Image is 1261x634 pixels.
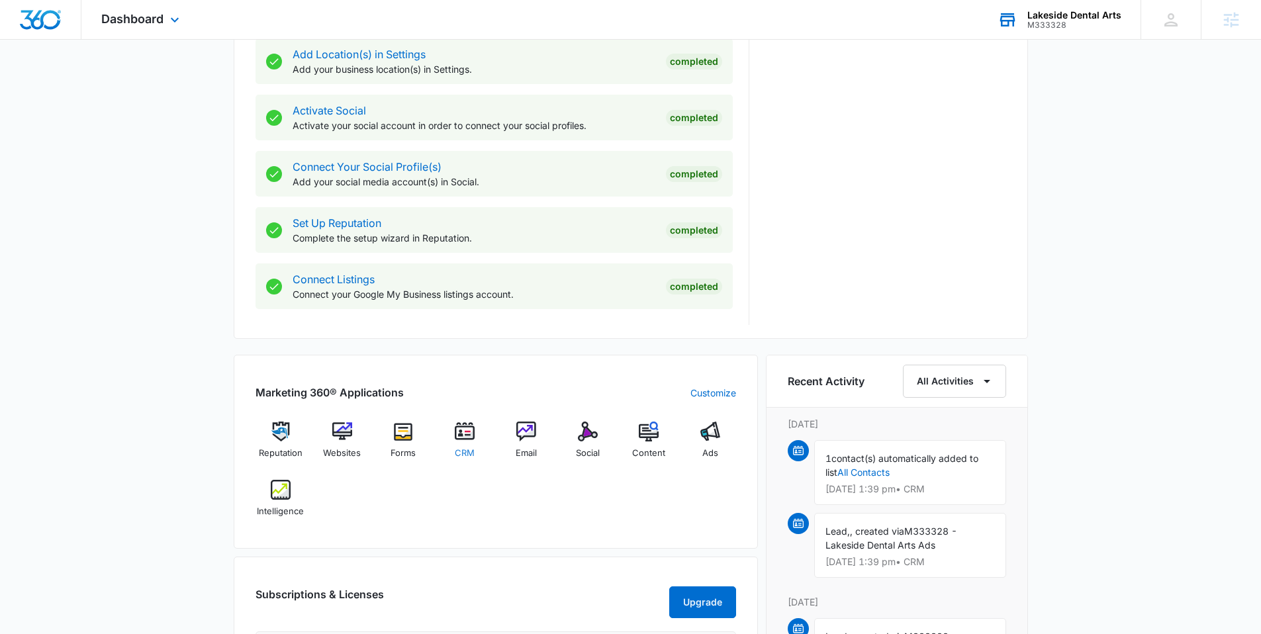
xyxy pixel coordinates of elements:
[516,447,537,460] span: Email
[666,110,722,126] div: Completed
[293,62,655,76] p: Add your business location(s) in Settings.
[257,505,304,518] span: Intelligence
[825,453,978,478] span: contact(s) automatically added to list
[666,279,722,294] div: Completed
[825,557,995,566] p: [DATE] 1:39 pm • CRM
[666,54,722,69] div: Completed
[825,453,831,464] span: 1
[293,175,655,189] p: Add your social media account(s) in Social.
[788,373,864,389] h6: Recent Activity
[391,447,416,460] span: Forms
[455,447,475,460] span: CRM
[293,231,655,245] p: Complete the setup wizard in Reputation.
[293,118,655,132] p: Activate your social account in order to connect your social profiles.
[293,160,442,173] a: Connect Your Social Profile(s)
[1027,21,1121,30] div: account id
[293,104,366,117] a: Activate Social
[101,12,163,26] span: Dashboard
[293,287,655,301] p: Connect your Google My Business listings account.
[440,422,490,469] a: CRM
[669,586,736,618] button: Upgrade
[666,166,722,182] div: Completed
[256,586,384,613] h2: Subscriptions & Licenses
[850,525,904,537] span: , created via
[259,447,303,460] span: Reputation
[666,222,722,238] div: Completed
[632,447,665,460] span: Content
[576,447,600,460] span: Social
[690,386,736,400] a: Customize
[825,484,995,494] p: [DATE] 1:39 pm • CRM
[256,422,306,469] a: Reputation
[256,480,306,527] a: Intelligence
[293,48,426,61] a: Add Location(s) in Settings
[788,417,1006,431] p: [DATE]
[562,422,613,469] a: Social
[788,595,1006,609] p: [DATE]
[825,525,850,537] span: Lead,
[323,447,361,460] span: Websites
[837,467,890,478] a: All Contacts
[293,273,375,286] a: Connect Listings
[501,422,552,469] a: Email
[1027,10,1121,21] div: account name
[293,216,381,230] a: Set Up Reputation
[685,422,736,469] a: Ads
[903,365,1006,398] button: All Activities
[316,422,367,469] a: Websites
[702,447,718,460] span: Ads
[378,422,429,469] a: Forms
[624,422,675,469] a: Content
[256,385,404,400] h2: Marketing 360® Applications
